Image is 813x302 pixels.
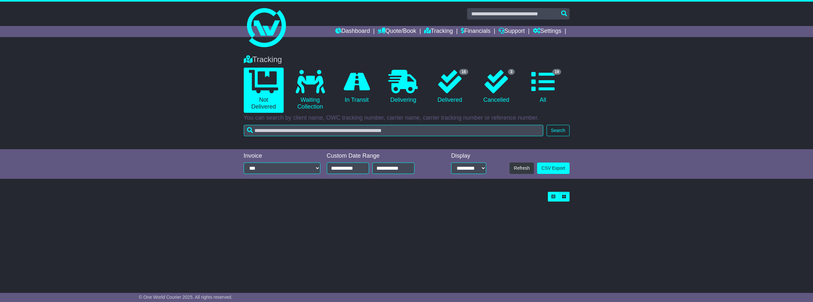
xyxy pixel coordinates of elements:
div: Invoice [244,152,320,160]
span: 19 [552,69,561,75]
a: Waiting Collection [290,68,330,113]
button: Search [547,125,569,136]
div: Tracking [240,55,573,64]
a: 19 All [523,68,563,106]
span: 16 [459,69,468,75]
a: In Transit [337,68,376,106]
p: You can search by client name, OWC tracking number, carrier name, carrier tracking number or refe... [244,114,570,122]
div: Display [451,152,486,160]
span: 3 [508,69,515,75]
a: Financials [461,26,490,37]
a: Quote/Book [378,26,416,37]
a: 3 Cancelled [476,68,516,106]
span: © One World Courier 2025. All rights reserved. [139,295,233,300]
a: Delivering [383,68,423,106]
button: Refresh [510,163,534,174]
a: Support [499,26,525,37]
a: CSV Export [537,163,569,174]
a: Dashboard [335,26,370,37]
a: Not Delivered [244,68,284,113]
a: Tracking [424,26,453,37]
a: 16 Delivered [430,68,470,106]
a: Settings [533,26,561,37]
div: Custom Date Range [327,152,431,160]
